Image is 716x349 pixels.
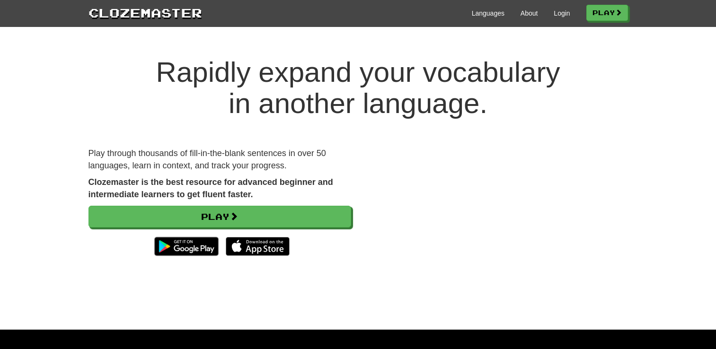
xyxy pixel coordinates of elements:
img: Download_on_the_App_Store_Badge_US-UK_135x40-25178aeef6eb6b83b96f5f2d004eda3bffbb37122de64afbaef7... [226,237,290,256]
img: Get it on Google Play [150,232,223,261]
a: Languages [472,9,504,18]
a: About [521,9,538,18]
a: Play [88,206,351,227]
strong: Clozemaster is the best resource for advanced beginner and intermediate learners to get fluent fa... [88,177,333,199]
a: Play [586,5,628,21]
a: Clozemaster [88,4,202,21]
a: Login [554,9,570,18]
p: Play through thousands of fill-in-the-blank sentences in over 50 languages, learn in context, and... [88,148,351,172]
